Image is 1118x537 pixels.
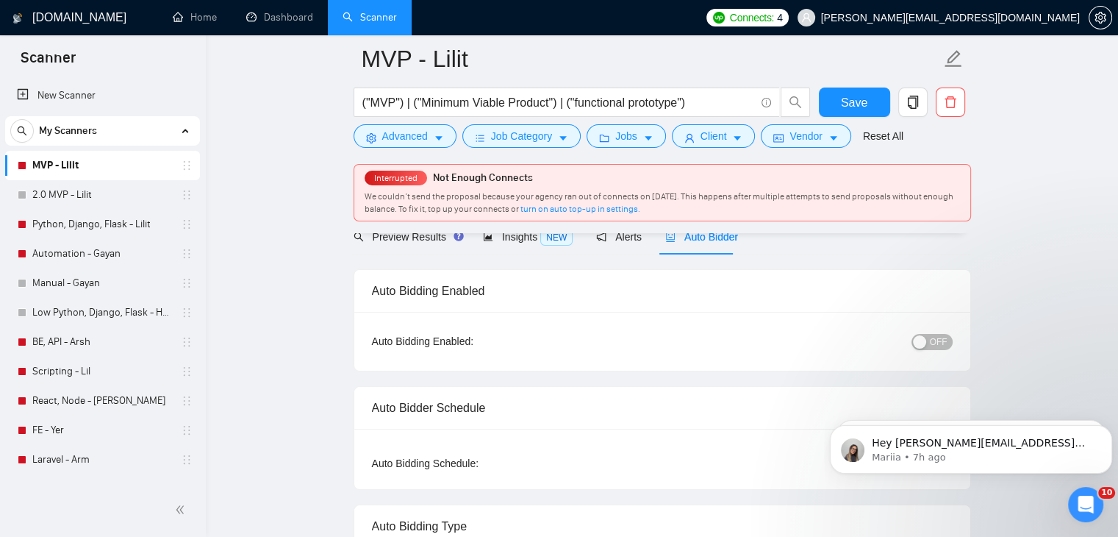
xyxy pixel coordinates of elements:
[12,7,23,30] img: logo
[354,231,459,243] span: Preview Results
[596,232,606,242] span: notification
[824,394,1118,497] iframe: Intercom notifications message
[32,210,172,239] a: Python, Django, Flask - Lilit
[781,96,809,109] span: search
[32,151,172,180] a: MVP - Lilit
[372,455,565,472] div: Auto Bidding Schedule:
[773,132,784,143] span: idcard
[372,270,953,312] div: Auto Bidding Enabled
[761,124,850,148] button: idcardVendorcaret-down
[863,128,903,144] a: Reset All
[434,132,444,143] span: caret-down
[175,502,190,517] span: double-left
[587,124,666,148] button: folderJobscaret-down
[475,132,485,143] span: bars
[362,93,755,112] input: Search Freelance Jobs...
[32,445,172,474] a: Laravel - Arm
[173,11,217,24] a: homeHome
[181,248,193,260] span: holder
[5,81,200,110] li: New Scanner
[372,387,953,429] div: Auto Bidder Schedule
[540,230,573,246] span: NEW
[781,88,810,117] button: search
[32,268,172,298] a: Manual - Gayan
[789,128,822,144] span: Vendor
[777,10,783,26] span: 4
[700,128,727,144] span: Client
[32,298,172,327] a: Low Python, Django, Flask - Hayk
[39,116,97,146] span: My Scanners
[684,132,695,143] span: user
[370,173,422,183] span: Interrupted
[520,204,640,214] a: turn on auto top-up in settings.
[181,160,193,171] span: holder
[32,416,172,445] a: FE - Yer
[354,124,456,148] button: settingAdvancedcaret-down
[354,232,364,242] span: search
[9,47,87,78] span: Scanner
[10,119,34,143] button: search
[181,277,193,289] span: holder
[491,128,552,144] span: Job Category
[32,239,172,268] a: Automation - Gayan
[181,366,193,377] span: holder
[181,189,193,201] span: holder
[1089,6,1112,29] button: setting
[944,49,963,68] span: edit
[181,336,193,348] span: holder
[936,88,965,117] button: delete
[181,307,193,319] span: holder
[665,232,676,242] span: robot
[558,132,568,143] span: caret-down
[17,81,188,110] a: New Scanner
[615,128,637,144] span: Jobs
[246,11,313,24] a: dashboardDashboard
[343,11,397,24] a: searchScanner
[365,191,953,214] span: We couldn’t send the proposal because your agency ran out of connects on [DATE]. This happens aft...
[801,13,811,23] span: user
[596,231,642,243] span: Alerts
[181,218,193,230] span: holder
[362,40,941,77] input: Scanner name...
[672,124,756,148] button: userClientcaret-down
[762,98,771,107] span: info-circle
[730,10,774,26] span: Connects:
[930,334,947,350] span: OFF
[936,96,964,109] span: delete
[32,327,172,357] a: BE, API - Arsh
[452,230,465,243] div: Tooltip anchor
[828,132,839,143] span: caret-down
[483,232,493,242] span: area-chart
[433,171,533,184] span: Not Enough Connects
[483,231,573,243] span: Insights
[643,132,653,143] span: caret-down
[32,357,172,386] a: Scripting - Lil
[899,96,927,109] span: copy
[181,454,193,466] span: holder
[462,124,581,148] button: barsJob Categorycaret-down
[1098,487,1115,499] span: 10
[382,128,428,144] span: Advanced
[181,395,193,407] span: holder
[713,12,725,24] img: upwork-logo.png
[841,93,867,112] span: Save
[181,424,193,436] span: holder
[5,116,200,474] li: My Scanners
[1089,12,1112,24] a: setting
[819,88,890,117] button: Save
[11,126,33,136] span: search
[732,132,742,143] span: caret-down
[599,132,609,143] span: folder
[665,231,738,243] span: Auto Bidder
[372,333,565,349] div: Auto Bidding Enabled:
[32,386,172,416] a: React, Node - [PERSON_NAME]
[32,180,172,210] a: 2.0 MVP - Lilit
[366,132,376,143] span: setting
[1089,12,1111,24] span: setting
[898,88,928,117] button: copy
[1068,487,1103,522] iframe: Intercom live chat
